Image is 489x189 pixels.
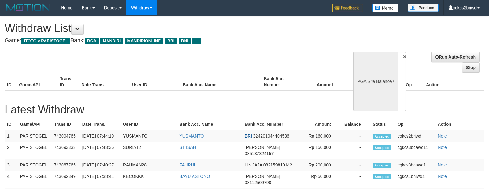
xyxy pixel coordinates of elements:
[305,159,340,171] td: Rp 200,000
[121,119,177,130] th: User ID
[121,130,177,142] td: YUSMANTO
[373,163,391,168] span: Accepted
[242,119,305,130] th: Bank Acc. Number
[342,73,379,91] th: Balance
[52,171,80,188] td: 743092349
[438,174,447,179] a: Note
[5,38,320,44] h4: Game: Bank:
[245,174,280,179] span: [PERSON_NAME]
[435,119,484,130] th: Action
[462,62,480,73] a: Stop
[18,130,52,142] td: PARISTOGEL
[340,130,370,142] td: -
[80,159,121,171] td: [DATE] 07:40:27
[179,174,210,179] a: BAYU ASTONO
[438,162,447,167] a: Note
[373,134,391,139] span: Accepted
[80,119,121,130] th: Date Trans.
[80,142,121,159] td: [DATE] 07:43:36
[261,73,302,91] th: Bank Acc. Number
[370,119,395,130] th: Status
[305,130,340,142] td: Rp 160,000
[245,134,252,138] span: BRI
[245,162,262,167] span: LINKAJA
[52,130,80,142] td: 743094765
[305,119,340,130] th: Amount
[423,73,484,91] th: Action
[121,171,177,188] td: KECOKKK
[130,73,180,91] th: User ID
[5,142,18,159] td: 2
[5,22,320,35] h1: Withdraw List
[179,162,196,167] a: FAHRUL
[340,142,370,159] td: -
[302,73,342,91] th: Amount
[438,145,447,150] a: Note
[395,119,435,130] th: Op
[438,134,447,138] a: Note
[52,159,80,171] td: 743087765
[245,151,274,156] span: 085137324157
[305,142,340,159] td: Rp 150,000
[5,104,484,116] h1: Latest Withdraw
[165,38,177,44] span: BRI
[179,38,191,44] span: BNI
[5,130,18,142] td: 1
[340,159,370,171] td: -
[245,180,271,185] span: 08112509790
[57,73,79,91] th: Trans ID
[395,142,435,159] td: cgkcs3bcawd11
[263,162,292,167] span: 082159810142
[245,145,280,150] span: [PERSON_NAME]
[179,134,204,138] a: YUSMANTO
[372,4,398,12] img: Button%20Memo.svg
[125,38,163,44] span: MANDIRIONLINE
[52,119,80,130] th: Trans ID
[5,159,18,171] td: 3
[373,145,391,150] span: Accepted
[395,171,435,188] td: cgkcs1bniwd4
[18,142,52,159] td: PARISTOGEL
[21,38,70,44] span: ITOTO > PARISTOGEL
[340,171,370,188] td: -
[52,142,80,159] td: 743093333
[5,119,18,130] th: ID
[408,4,439,12] img: panduan.png
[17,73,57,91] th: Game/API
[395,130,435,142] td: cgkcs2briwd
[5,171,18,188] td: 4
[80,171,121,188] td: [DATE] 07:38:41
[18,171,52,188] td: PARISTOGEL
[395,159,435,171] td: cgkcs3bcawd11
[80,130,121,142] td: [DATE] 07:44:19
[332,4,363,12] img: Feedback.jpg
[403,73,424,91] th: Op
[85,38,99,44] span: BCA
[121,142,177,159] td: SURIA12
[192,38,201,44] span: ...
[373,174,391,179] span: Accepted
[353,52,398,111] div: PGA Site Balance /
[18,159,52,171] td: PARISTOGEL
[5,3,52,12] img: MOTION_logo.png
[253,134,289,138] span: 324201044404536
[18,119,52,130] th: Game/API
[79,73,130,91] th: Date Trans.
[179,145,196,150] a: ST ISAH
[180,73,261,91] th: Bank Acc. Name
[305,171,340,188] td: Rp 50,000
[177,119,242,130] th: Bank Acc. Name
[100,38,123,44] span: MANDIRI
[431,52,480,62] a: Run Auto-Refresh
[121,159,177,171] td: RAHMAN28
[5,73,17,91] th: ID
[340,119,370,130] th: Balance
